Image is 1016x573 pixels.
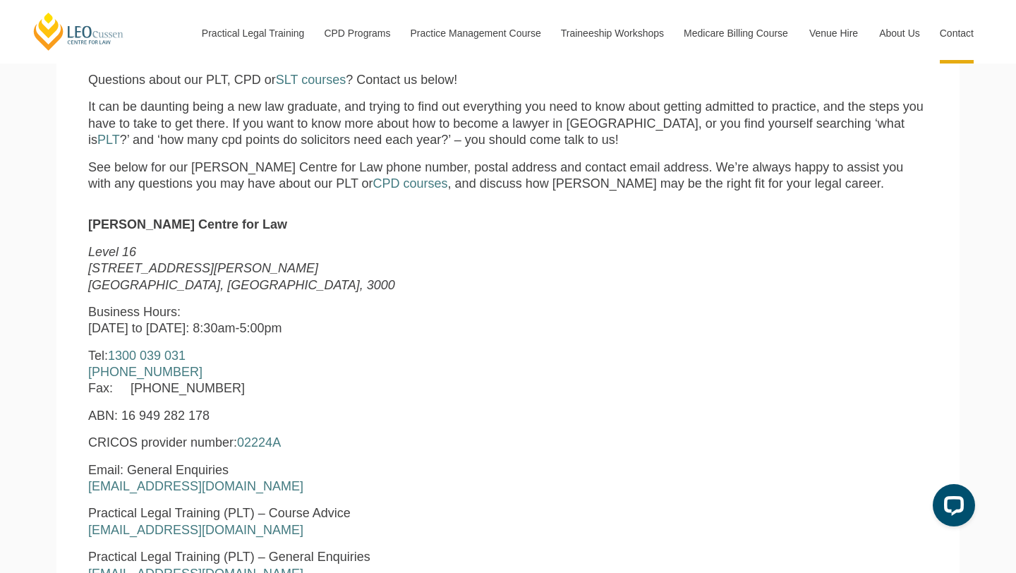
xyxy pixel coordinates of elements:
[237,435,281,450] a: 02224A
[799,3,869,64] a: Venue Hire
[921,478,981,538] iframe: LiveChat chat widget
[191,3,314,64] a: Practical Legal Training
[88,159,928,193] p: See below for our [PERSON_NAME] Centre for Law phone number, postal address and contact email add...
[88,304,569,337] p: Business Hours: [DATE] to [DATE]: 8:30am-5:00pm
[88,261,318,275] em: [STREET_ADDRESS][PERSON_NAME]
[88,408,569,424] p: ABN: 16 949 282 178
[32,11,126,52] a: [PERSON_NAME] Centre for Law
[88,505,569,538] p: Practical Legal Training (PLT) – Course Advice
[88,278,395,292] em: [GEOGRAPHIC_DATA], [GEOGRAPHIC_DATA], 3000
[313,3,399,64] a: CPD Programs
[550,3,673,64] a: Traineeship Workshops
[88,462,569,495] p: Email: General Enquiries
[88,245,136,259] em: Level 16
[400,3,550,64] a: Practice Management Course
[88,435,569,451] p: CRICOS provider number:
[88,348,569,397] p: Tel: Fax: [PHONE_NUMBER]
[673,3,799,64] a: Medicare Billing Course
[88,217,287,231] strong: [PERSON_NAME] Centre for Law
[88,523,303,537] a: [EMAIL_ADDRESS][DOMAIN_NAME]
[88,365,202,379] a: [PHONE_NUMBER]
[276,73,346,87] a: SLT courses
[929,3,984,64] a: Contact
[88,72,928,88] p: Questions about our PLT, CPD or ? Contact us below!
[373,176,448,191] a: CPD courses
[88,479,303,493] a: [EMAIL_ADDRESS][DOMAIN_NAME]
[97,133,120,147] a: PLT
[88,550,370,564] span: Practical Legal Training (PLT) – General Enquiries
[88,99,928,148] p: It can be daunting being a new law graduate, and trying to find out everything you need to know a...
[869,3,929,64] a: About Us
[108,349,186,363] a: 1300 039 031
